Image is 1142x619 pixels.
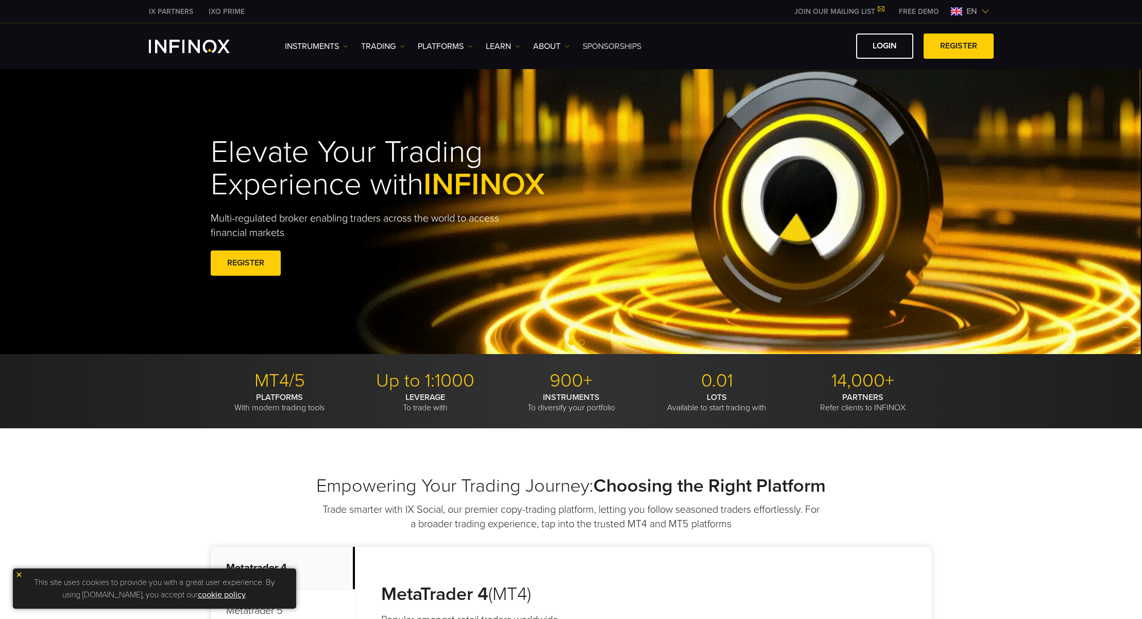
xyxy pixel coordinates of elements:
p: Metatrader 4 [211,547,355,590]
a: JOIN OUR MAILING LIST [787,7,891,16]
a: Instruments [285,40,348,53]
strong: INSTRUMENTS [543,392,600,403]
span: Go to slide 1 [558,339,564,345]
span: Go to slide 2 [568,339,574,345]
strong: PARTNERS [842,392,883,403]
p: Multi-regulated broker enabling traders across the world to access financial markets [211,211,517,240]
a: SPONSORSHIPS [583,40,641,53]
a: LOGIN [856,34,913,59]
a: INFINOX MENU [891,6,947,17]
p: Refer clients to INFINOX [794,392,932,413]
h2: Empowering Your Trading Journey: [211,475,932,497]
a: INFINOX [141,6,201,17]
strong: PLATFORMS [256,392,303,403]
a: TRADING [361,40,405,53]
p: Available to start trading with [648,392,786,413]
strong: MetaTrader 4 [381,583,488,605]
p: 14,000+ [794,370,932,392]
strong: Choosing the Right Platform [593,475,826,497]
span: en [962,5,981,18]
p: With modern trading tools [211,392,349,413]
a: cookie policy [198,590,246,600]
a: PLATFORMS [418,40,473,53]
p: MT4/5 [211,370,349,392]
strong: LEVERAGE [405,392,445,403]
p: 0.01 [648,370,786,392]
p: Up to 1:1000 [356,370,495,392]
a: Learn [486,40,520,53]
p: To diversify your portfolio [502,392,640,413]
p: This site uses cookies to provide you with a great user experience. By using [DOMAIN_NAME], you a... [18,574,291,604]
img: yellow close icon [15,571,23,578]
a: ABOUT [533,40,570,53]
p: To trade with [356,392,495,413]
h1: Elevate Your Trading Experience with [211,136,593,201]
a: INFINOX Logo [149,40,254,53]
a: REGISTER [924,34,994,59]
p: 900+ [502,370,640,392]
a: INFINOX [201,6,252,17]
strong: LOTS [707,392,727,403]
a: REGISTER [211,250,281,276]
h3: (MT4) [381,583,627,606]
p: Trade smarter with IX Social, our premier copy-trading platform, letting you follow seasoned trad... [321,503,821,531]
span: Go to slide 3 [578,339,585,345]
span: INFINOX [423,166,545,203]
